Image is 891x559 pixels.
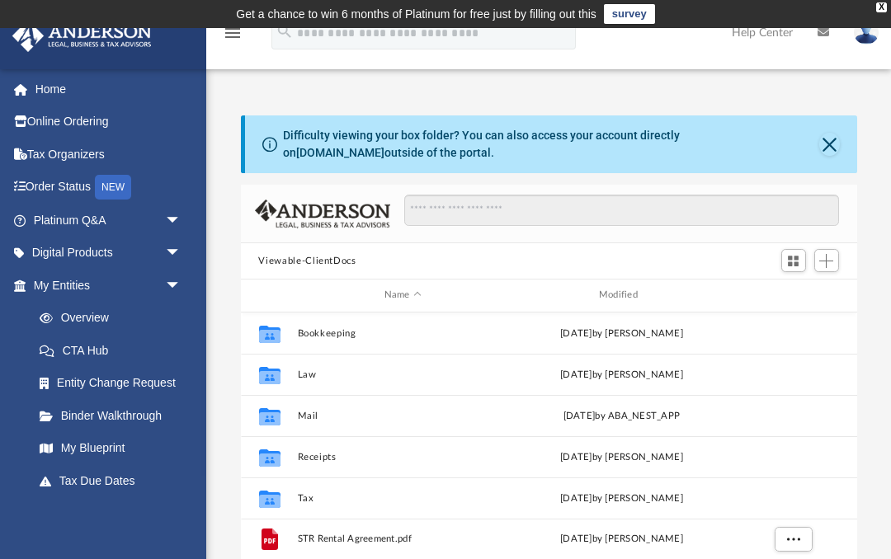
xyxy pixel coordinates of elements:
a: My Blueprint [23,432,198,465]
a: Order StatusNEW [12,171,206,204]
i: menu [223,23,243,43]
a: Entity Change Request [23,367,206,400]
button: Mail [297,411,508,421]
a: Platinum Q&Aarrow_drop_down [12,204,206,237]
a: [DOMAIN_NAME] [296,146,384,159]
div: Get a chance to win 6 months of Platinum for free just by filling out this [236,4,596,24]
button: Bookkeeping [297,328,508,339]
a: Online Ordering [12,106,206,139]
div: Name [296,288,508,303]
span: arrow_drop_down [165,204,198,237]
button: Tax [297,493,508,504]
button: Receipts [297,452,508,463]
span: arrow_drop_down [165,269,198,303]
div: id [247,288,289,303]
div: NEW [95,175,131,200]
a: Binder Walkthrough [23,399,206,432]
a: menu [223,31,243,43]
div: [DATE] by [PERSON_NAME] [516,367,727,382]
a: Overview [23,302,206,335]
i: search [276,22,294,40]
a: survey [604,4,655,24]
div: [DATE] by [PERSON_NAME] [516,326,727,341]
a: Home [12,73,206,106]
div: Difficulty viewing your box folder? You can also access your account directly on outside of the p... [283,127,819,162]
a: CTA Hub [23,334,206,367]
div: [DATE] by ABA_NEST_APP [516,408,727,423]
button: Add [814,249,839,272]
button: Viewable-ClientDocs [258,254,356,269]
a: Tax Organizers [12,138,206,171]
img: Anderson Advisors Platinum Portal [7,20,157,52]
div: [DATE] by [PERSON_NAME] [516,449,727,464]
a: My Anderson Teamarrow_drop_down [12,497,198,530]
button: Law [297,369,508,380]
a: Tax Due Dates [23,464,206,497]
span: STR Rental Agreement.pdf [297,533,508,544]
div: close [876,2,887,12]
button: Close [819,133,840,156]
button: More options [774,527,812,552]
a: My Entitiesarrow_drop_down [12,269,206,302]
div: Modified [515,288,727,303]
div: id [734,288,850,303]
button: Switch to Grid View [781,249,806,272]
span: arrow_drop_down [165,497,198,531]
img: User Pic [854,21,879,45]
div: [DATE] by [PERSON_NAME] [516,532,727,547]
div: [DATE] by [PERSON_NAME] [516,491,727,505]
span: arrow_drop_down [165,237,198,270]
a: Digital Productsarrow_drop_down [12,237,206,270]
input: Search files and folders [404,195,838,226]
